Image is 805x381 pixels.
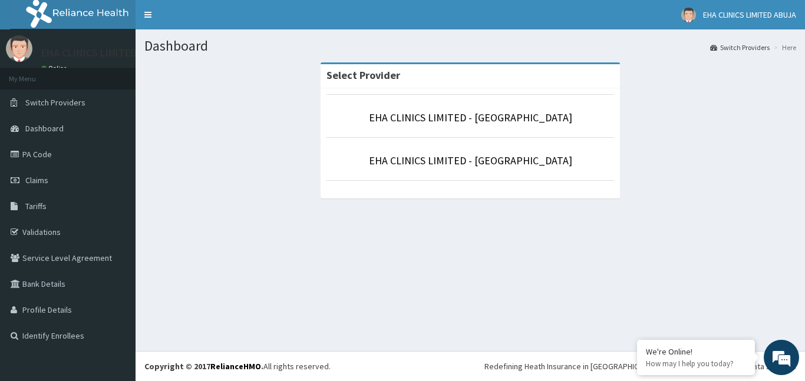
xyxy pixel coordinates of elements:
a: Online [41,64,70,72]
h1: Dashboard [144,38,796,54]
p: EHA CLINICS LIMITED ABUJA [41,48,169,58]
strong: Select Provider [326,68,400,82]
strong: Copyright © 2017 . [144,361,263,372]
span: Claims [25,175,48,185]
span: Tariffs [25,201,47,211]
div: Redefining Heath Insurance in [GEOGRAPHIC_DATA] using Telemedicine and Data Science! [484,360,796,372]
span: Dashboard [25,123,64,134]
span: EHA CLINICS LIMITED ABUJA [703,9,796,20]
a: EHA CLINICS LIMITED - [GEOGRAPHIC_DATA] [369,154,572,167]
a: Switch Providers [710,42,770,52]
footer: All rights reserved. [136,351,805,381]
div: We're Online! [646,346,746,357]
p: How may I help you today? [646,359,746,369]
a: RelianceHMO [210,361,261,372]
span: Switch Providers [25,97,85,108]
img: User Image [681,8,696,22]
a: EHA CLINICS LIMITED - [GEOGRAPHIC_DATA] [369,111,572,124]
img: User Image [6,35,32,62]
li: Here [771,42,796,52]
